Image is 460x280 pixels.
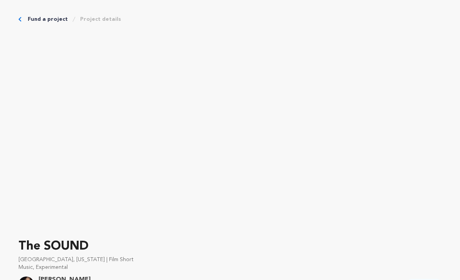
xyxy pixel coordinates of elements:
p: [GEOGRAPHIC_DATA], [US_STATE] | Film Short [18,256,442,263]
a: Fund a project [28,15,68,23]
p: Music, Experimental [18,263,442,271]
a: Project details [80,15,121,23]
p: The SOUND [18,237,442,256]
div: Breadcrumb [18,15,442,23]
